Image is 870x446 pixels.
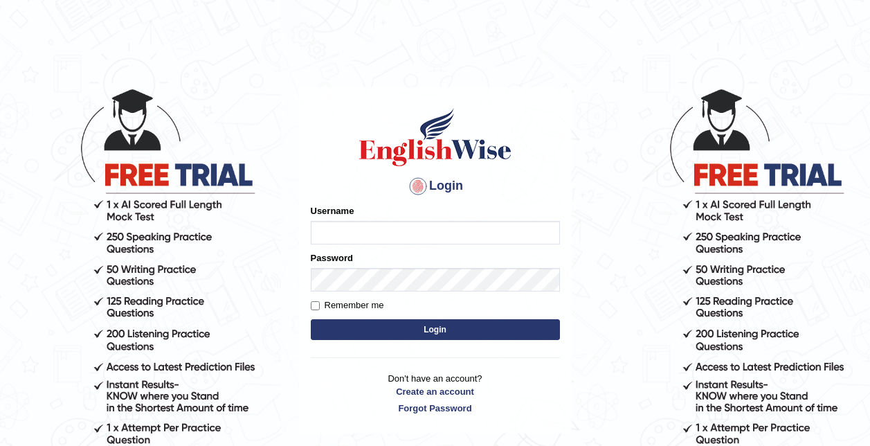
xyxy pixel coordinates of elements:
[311,385,560,398] a: Create an account
[311,298,384,312] label: Remember me
[311,175,560,197] h4: Login
[356,106,514,168] img: Logo of English Wise sign in for intelligent practice with AI
[311,402,560,415] a: Forgot Password
[311,204,354,217] label: Username
[311,319,560,340] button: Login
[311,301,320,310] input: Remember me
[311,372,560,415] p: Don't have an account?
[311,251,353,265] label: Password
